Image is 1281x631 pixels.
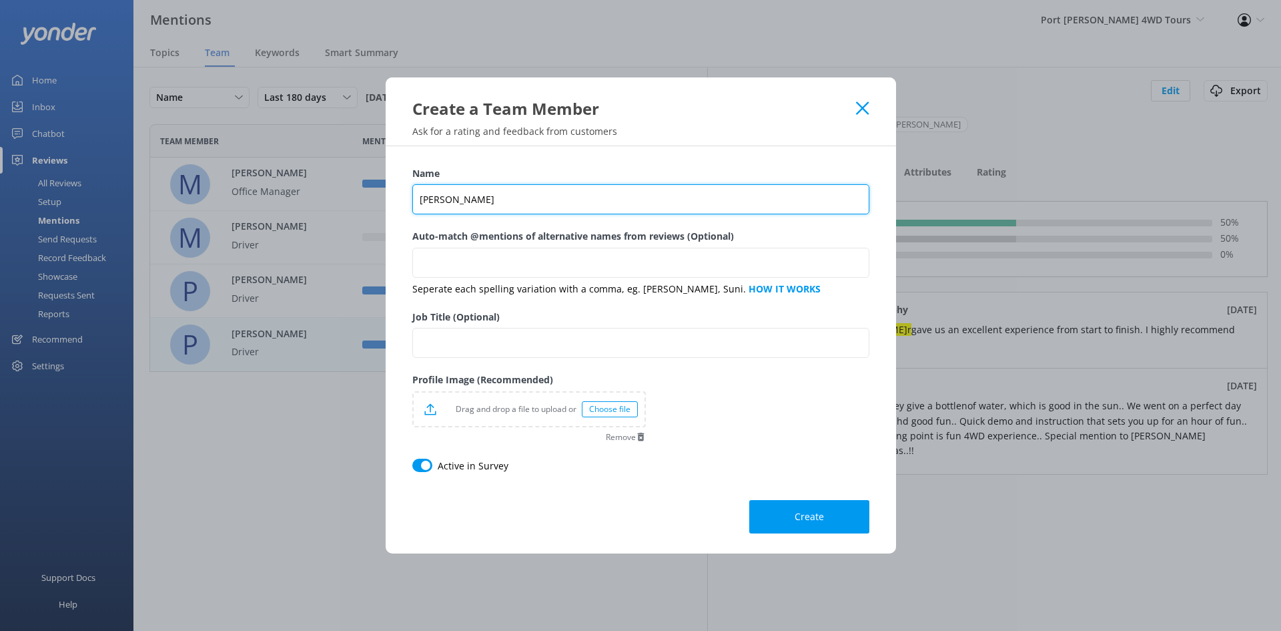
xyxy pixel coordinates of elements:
label: Auto-match @mentions of alternative names from reviews (Optional) [412,229,869,244]
label: Job Title (Optional) [412,310,869,325]
p: Ask for a rating and feedback from customers [386,125,896,138]
button: Create [749,500,869,534]
p: Drag and drop a file to upload or [436,403,582,415]
span: Remove [606,433,636,441]
div: Choose file [582,401,638,417]
p: Seperate each spelling variation with a comma, eg. [PERSON_NAME], Suni. [412,282,869,296]
span: Create [795,510,824,523]
label: Active in Survey [438,459,508,473]
button: Close [856,101,869,115]
label: Profile Image (Recommended) [412,373,646,387]
label: Name [412,166,869,181]
div: Create a Team Member [412,97,857,120]
a: HOW IT WORKS [749,282,821,295]
button: Remove [606,432,646,442]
